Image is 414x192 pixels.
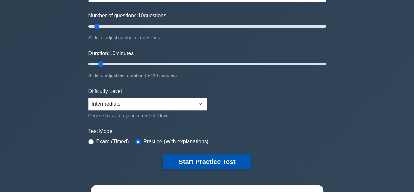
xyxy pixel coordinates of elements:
[109,51,115,56] span: 10
[163,154,251,169] button: Start Practice Test
[88,127,326,135] label: Test Mode
[96,138,129,146] label: Exam (Timed)
[88,50,134,57] label: Duration: minutes
[143,138,208,146] label: Practice (With explanations)
[88,12,166,20] label: Number of questions: questions
[88,72,326,79] div: Slide to adjust test duration (5-120 minutes)
[88,87,122,95] label: Difficulty Level
[88,34,326,42] div: Slide to adjust number of questions
[88,112,207,119] div: Choose based on your current skill level
[138,13,144,18] span: 10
